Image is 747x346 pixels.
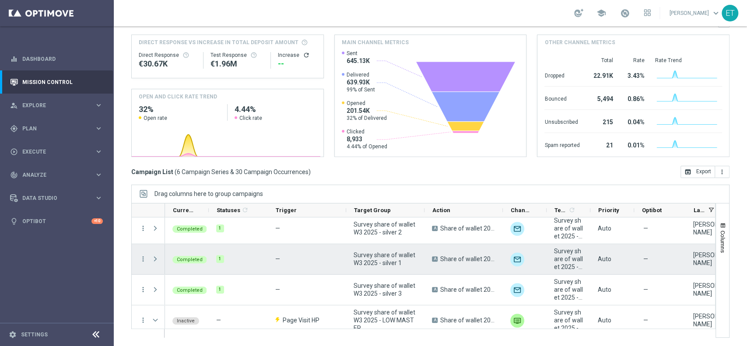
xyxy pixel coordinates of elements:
[240,205,249,215] span: Calculate column
[172,255,207,263] colored-tag: Completed
[303,52,310,59] button: refresh
[10,56,103,63] button: equalizer Dashboard
[440,286,495,294] span: Share of wallet 2025 W3
[347,50,370,57] span: Sent
[623,114,644,128] div: 0.04%
[278,59,316,69] div: --
[216,286,224,294] div: 1
[544,91,579,105] div: Bounced
[175,168,177,176] span: (
[544,114,579,128] div: Unsubscribed
[347,86,375,93] span: 99% of Sent
[567,205,575,215] span: Calculate column
[22,47,103,70] a: Dashboard
[432,226,438,231] span: A
[139,255,147,263] button: more_vert
[132,275,165,305] div: Press SPACE to select this row.
[669,7,722,20] a: [PERSON_NAME]keyboard_arrow_down
[154,190,263,197] div: Row Groups
[131,168,311,176] h3: Campaign List
[544,137,579,151] div: Spam reported
[22,103,95,108] span: Explore
[10,148,103,155] div: play_circle_outline Execute keyboard_arrow_right
[10,171,103,178] button: track_changes Analyze keyboard_arrow_right
[643,224,648,232] span: —
[598,207,619,213] span: Priority
[554,217,583,240] span: Survey share of wallet 2025 - DEM
[132,305,165,336] div: Press SPACE to select this row.
[642,207,662,213] span: Optibot
[510,252,524,266] img: Optimail
[21,332,48,337] a: Settings
[598,317,611,324] span: Auto
[177,168,309,176] span: 6 Campaign Series & 30 Campaign Occurrences
[510,283,524,297] div: Optimail
[440,316,495,324] span: Share of wallet 2025 W3
[347,128,387,135] span: Clicked
[132,213,165,244] div: Press SPACE to select this row.
[693,312,722,328] div: Elisa Tomasi
[139,93,217,101] h4: OPEN AND CLICK RATE TREND
[309,168,311,176] span: )
[95,124,103,133] i: keyboard_arrow_right
[655,57,722,64] div: Rate Trend
[9,331,17,339] i: settings
[10,218,103,225] div: lightbulb Optibot +10
[544,68,579,82] div: Dropped
[139,104,220,115] h2: 32%
[347,143,387,150] span: 4.44% of Opened
[283,316,319,324] span: Page Visit HP
[22,210,91,233] a: Optibot
[177,318,195,324] span: Inactive
[694,207,705,213] span: Last Modified By
[354,251,417,267] span: Survey share of wallet W3 2025 - silver 1
[432,318,438,323] span: A
[144,115,167,122] span: Open rate
[598,286,611,293] span: Auto
[239,115,262,122] span: Click rate
[132,244,165,275] div: Press SPACE to select this row.
[623,57,644,64] div: Rate
[342,38,409,46] h4: Main channel metrics
[643,286,648,294] span: —
[10,125,103,132] button: gps_fixed Plan keyboard_arrow_right
[643,255,648,263] span: —
[432,287,438,292] span: A
[177,257,203,262] span: Completed
[10,217,18,225] i: lightbulb
[693,220,722,236] div: Elisa Tomasi
[172,286,207,294] colored-tag: Completed
[242,206,249,213] i: refresh
[95,147,103,156] i: keyboard_arrow_right
[643,316,648,324] span: —
[680,168,729,175] multiple-options-button: Export to CSV
[10,148,95,156] div: Execute
[623,137,644,151] div: 0.01%
[10,125,18,133] i: gps_fixed
[10,79,103,86] button: Mission Control
[139,59,196,69] div: €30,669
[10,102,103,109] button: person_search Explore keyboard_arrow_right
[719,231,726,253] span: Columns
[139,286,147,294] button: more_vert
[10,195,103,202] div: Data Studio keyboard_arrow_right
[139,224,147,232] button: more_vert
[173,207,194,213] span: Current Status
[623,68,644,82] div: 3.43%
[432,256,438,262] span: A
[554,247,583,271] span: Survey share of wallet 2025 - DEM
[693,282,722,297] div: Elisa Tomasi
[511,207,532,213] span: Channel
[347,135,387,143] span: 8,933
[210,59,264,69] div: €1,959,376
[440,255,495,263] span: Share of wallet 2025 W3
[154,190,263,197] span: Drag columns here to group campaigns
[139,316,147,324] button: more_vert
